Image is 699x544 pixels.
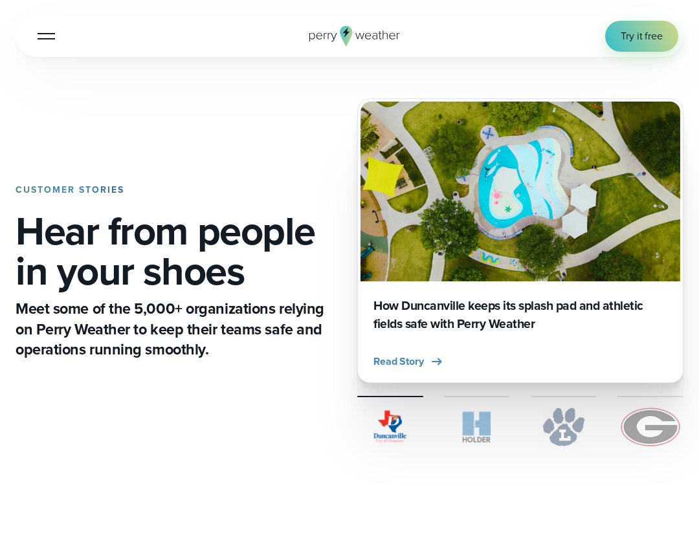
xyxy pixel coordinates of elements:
img: Holder.svg [444,408,510,446]
span: Try it free [621,28,663,44]
a: Duncanville Splash Pad How Duncanville keeps its splash pad and athletic fields safe with Perry W... [357,98,683,383]
a: Try it free [605,21,678,52]
h3: How Duncanville keeps its splash pad and athletic fields safe with Perry Weather [373,297,667,333]
div: slideshow [357,98,683,383]
img: Duncanville Splash Pad [361,102,680,281]
div: 1 of 4 [357,98,683,383]
strong: CUSTOMER STORIES [16,183,124,197]
button: Read Story [373,354,445,369]
p: Meet some of the 5,000+ organizations relying on Perry Weather to keep their teams safe and opera... [16,299,342,359]
h1: Hear from people in your shoes [16,211,342,291]
img: City of Duncanville Logo [357,408,423,446]
span: Read Story [373,354,424,369]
